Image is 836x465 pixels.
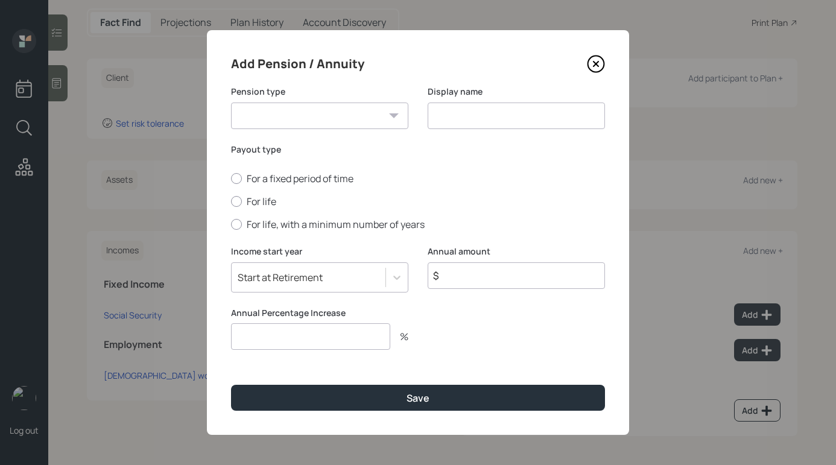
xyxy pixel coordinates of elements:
button: Save [231,385,605,411]
label: For a fixed period of time [231,172,605,185]
h4: Add Pension / Annuity [231,54,364,74]
label: Annual amount [428,245,605,258]
label: Payout type [231,144,605,156]
label: Annual Percentage Increase [231,307,408,319]
label: For life, with a minimum number of years [231,218,605,231]
div: Save [407,391,429,405]
div: % [390,332,408,341]
label: Income start year [231,245,408,258]
label: Pension type [231,86,408,98]
div: Start at Retirement [238,271,323,284]
label: Display name [428,86,605,98]
label: For life [231,195,605,208]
